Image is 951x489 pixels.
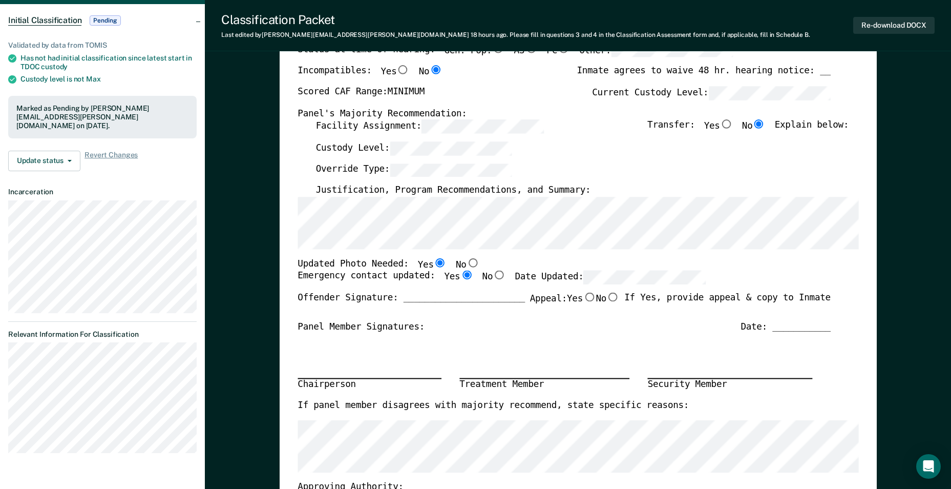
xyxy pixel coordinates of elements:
[396,66,410,75] input: Yes
[298,87,425,100] label: Scored CAF Range: MINIMUM
[567,293,596,305] label: Yes
[459,379,629,392] div: Treatment Member
[315,120,543,134] label: Facility Assignment:
[417,258,446,271] label: Yes
[16,104,188,130] div: Marked as Pending by [PERSON_NAME][EMAIL_ADDRESS][PERSON_NAME][DOMAIN_NAME] on [DATE].
[421,120,543,134] input: Facility Assignment:
[460,271,473,280] input: Yes
[315,164,512,177] label: Override Type:
[418,66,442,78] label: No
[8,330,197,339] dt: Relevant Information For Classification
[708,87,830,100] input: Current Custody Level:
[90,15,120,26] span: Pending
[298,321,425,333] div: Panel Member Signatures:
[8,188,197,196] dt: Incarceration
[298,108,831,120] div: Panel's Majority Recommendation:
[298,293,831,321] div: Offender Signature: _______________________ If Yes, provide appeal & copy to Inmate
[471,31,507,38] span: 18 hours ago
[444,271,473,285] label: Yes
[8,41,197,50] div: Validated by data from TOMIS
[583,271,705,285] input: Date Updated:
[390,164,512,177] input: Override Type:
[752,120,766,129] input: No
[596,293,619,305] label: No
[482,271,505,285] label: No
[20,75,197,84] div: Custody level is not
[493,271,506,280] input: No
[429,66,442,75] input: No
[466,258,479,268] input: No
[298,400,689,412] label: If panel member disagrees with majority recommend, state specific reasons:
[742,120,766,134] label: No
[8,15,81,26] span: Initial Classification
[298,66,442,87] div: Incompatibles:
[315,185,590,197] label: Justification, Program Recommendations, and Summary:
[741,321,831,333] div: Date: ___________
[530,293,619,314] label: Appeal:
[647,379,812,392] div: Security Member
[720,120,733,129] input: Yes
[647,120,849,141] div: Transfer: Explain below:
[298,379,441,392] div: Chairperson
[298,258,479,271] div: Updated Photo Needed:
[315,141,512,155] label: Custody Level:
[853,17,935,34] button: Re-download DOCX
[433,258,447,268] input: Yes
[704,120,732,134] label: Yes
[298,44,733,66] div: Status at time of hearing:
[84,151,138,171] span: Revert Changes
[86,75,101,83] span: Max
[916,454,941,479] div: Open Intercom Messenger
[8,151,80,171] button: Update status
[515,271,706,285] label: Date Updated:
[456,258,479,271] label: No
[606,293,620,302] input: No
[221,12,810,27] div: Classification Packet
[298,271,706,293] div: Emergency contact updated:
[577,66,830,87] div: Inmate agrees to waive 48 hr. hearing notice: __
[381,66,409,78] label: Yes
[390,141,512,155] input: Custody Level:
[221,31,810,38] div: Last edited by [PERSON_NAME][EMAIL_ADDRESS][PERSON_NAME][DOMAIN_NAME] . Please fill in questions ...
[583,293,596,302] input: Yes
[20,54,197,71] div: Has not had initial classification since latest start in TDOC
[41,63,68,71] span: custody
[592,87,831,100] label: Current Custody Level:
